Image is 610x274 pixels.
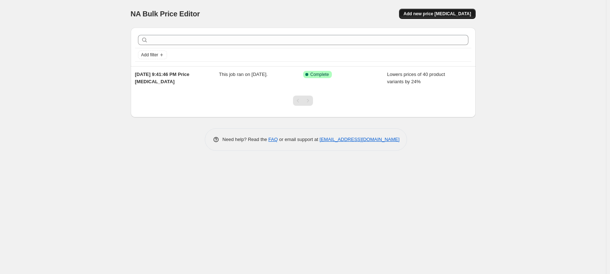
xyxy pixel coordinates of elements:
[141,52,158,58] span: Add filter
[278,137,320,142] span: or email support at
[131,10,200,18] span: NA Bulk Price Editor
[293,96,313,106] nav: Pagination
[138,51,167,59] button: Add filter
[320,137,399,142] a: [EMAIL_ADDRESS][DOMAIN_NAME]
[310,72,329,77] span: Complete
[387,72,445,84] span: Lowers prices of 40 product variants by 24%
[223,137,269,142] span: Need help? Read the
[219,72,268,77] span: This job ran on [DATE].
[403,11,471,17] span: Add new price [MEDICAL_DATA]
[135,72,190,84] span: [DATE] 9:41:46 PM Price [MEDICAL_DATA]
[399,9,475,19] button: Add new price [MEDICAL_DATA]
[268,137,278,142] a: FAQ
